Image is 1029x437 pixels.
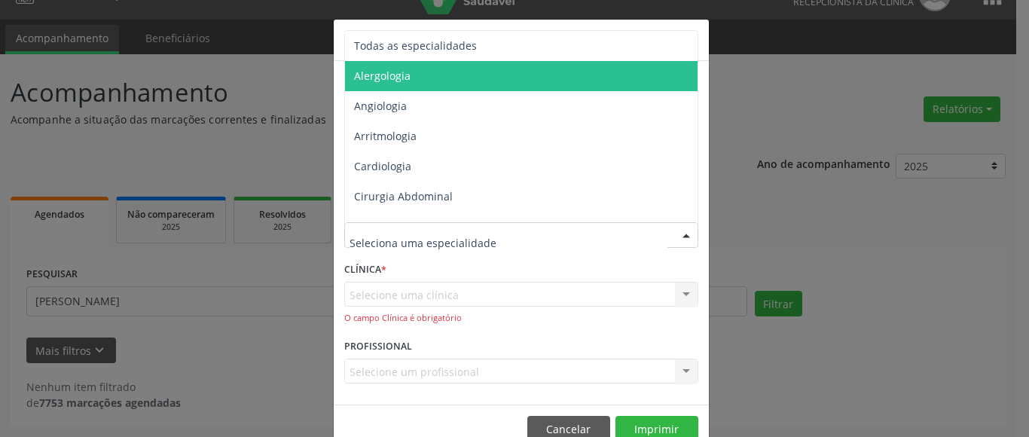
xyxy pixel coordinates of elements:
[344,312,698,325] div: O campo Clínica é obrigatório
[354,99,407,113] span: Angiologia
[679,20,709,57] button: Close
[344,258,386,282] label: CLÍNICA
[354,38,477,53] span: Todas as especialidades
[344,335,412,359] label: PROFISSIONAL
[354,129,417,143] span: Arritmologia
[344,30,517,50] h5: Relatório de agendamentos
[350,228,667,258] input: Seleciona uma especialidade
[354,189,453,203] span: Cirurgia Abdominal
[354,159,411,173] span: Cardiologia
[354,69,411,83] span: Alergologia
[354,219,447,234] span: Cirurgia Bariatrica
